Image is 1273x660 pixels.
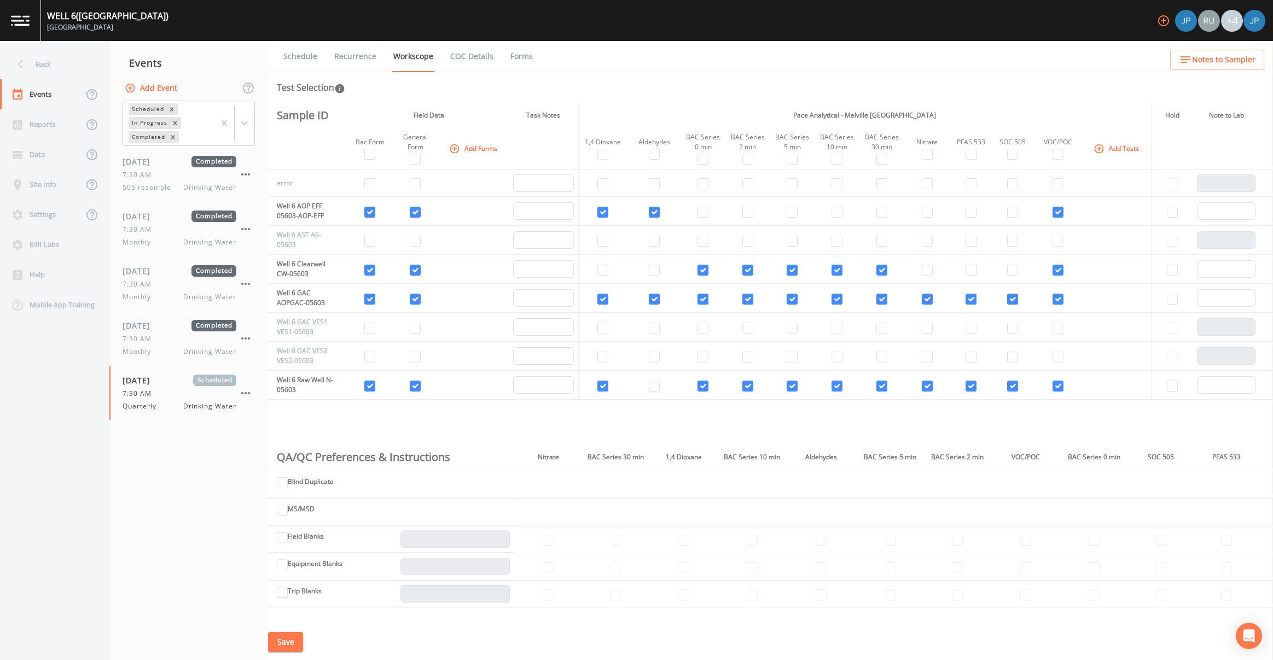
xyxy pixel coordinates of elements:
[123,334,158,344] span: 7:30 AM
[183,183,236,192] span: Drinking Water
[649,443,718,471] th: 1,4 Dioxane
[109,147,268,202] a: [DATE]Completed7:30 AM505 resampleDrinking Water
[169,117,181,129] div: Remove In Progress
[268,632,303,652] button: Save
[1175,10,1197,32] img: 41241ef155101aa6d92a04480b0d0000
[718,443,786,471] th: BAC Series 10 min
[123,389,158,399] span: 7:30 AM
[268,226,339,255] td: Well 6 AST AS-05603
[447,139,502,157] button: Add Forms
[109,202,268,256] a: [DATE]Completed7:30 AMMonthlyDrinking Water
[392,41,435,72] a: Workscope
[288,477,334,487] label: Blind Duplicate
[123,265,158,277] span: [DATE]
[129,117,169,129] div: In Progress
[11,15,30,26] img: logo
[123,401,163,411] span: Quarterly
[632,137,677,147] div: Aldehydes
[123,347,158,357] span: Monthly
[1243,10,1265,32] img: 41241ef155101aa6d92a04480b0d0000
[786,443,856,471] th: Aldehydes
[123,375,158,386] span: [DATE]
[334,83,345,94] svg: In this section you'll be able to select the analytical test to run, based on the media type, and...
[288,559,342,569] label: Equipment Blanks
[123,211,158,222] span: [DATE]
[268,371,339,400] td: Well 6 Raw Well N-05603
[268,255,339,284] td: Well 6 Clearwell CW-05603
[166,103,178,115] div: Remove Scheduled
[1198,10,1220,32] img: a5c06d64ce99e847b6841ccd0307af82
[1192,53,1255,67] span: Notes to Sampler
[1037,137,1079,147] div: VOC/POC
[268,103,339,128] th: Sample ID
[123,279,158,289] span: 7:30 AM
[129,131,167,143] div: Completed
[268,342,339,371] td: Well 6 GAC VES2 VES2-05603
[509,103,578,128] th: Task Notes
[268,313,339,342] td: Well 6 GAC VES1 VES1-05603
[1175,10,1198,32] div: Joshua gere Paul
[183,292,236,302] span: Drinking Water
[1198,10,1220,32] div: Russell Schindler
[1061,443,1128,471] th: BAC Series 0 min
[123,170,158,180] span: 7:30 AM
[349,103,509,128] th: Field Data
[183,237,236,247] span: Drinking Water
[123,78,182,98] button: Add Event
[183,401,236,411] span: Drinking Water
[955,137,988,147] div: PFAS 533
[582,443,649,471] th: BAC Series 30 min
[268,443,514,471] th: QA/QC Preferences & Instructions
[268,197,339,226] td: Well 6 AOP EFF 05603-AOP-EFF
[775,132,811,152] div: BAC Series 5 min
[193,375,236,386] span: Scheduled
[583,137,623,147] div: 1,4 Dioxane
[191,320,236,331] span: Completed
[191,265,236,277] span: Completed
[282,41,319,72] a: Schedule
[167,131,179,143] div: Remove Completed
[268,284,339,313] td: Well 6 GAC AOPGAC-05603
[183,347,236,357] span: Drinking Water
[923,443,991,471] th: BAC Series 2 min
[191,156,236,167] span: Completed
[288,504,315,514] label: MS/MSD
[268,170,339,197] td: error
[47,9,168,22] div: WELL 6 ([GEOGRAPHIC_DATA])
[123,292,158,302] span: Monthly
[1152,103,1193,128] th: Hold
[1128,443,1194,471] th: SOC 505
[509,41,534,72] a: Forms
[1193,103,1260,128] th: Note to Lab
[997,137,1028,147] div: SOC 505
[123,225,158,235] span: 7:30 AM
[277,81,345,94] div: Test Selection
[1170,50,1264,70] button: Notes to Sampler
[123,156,158,167] span: [DATE]
[1194,443,1260,471] th: PFAS 533
[1236,623,1262,649] div: Open Intercom Messenger
[1091,139,1143,157] button: Add Tests
[333,41,378,72] a: Recurrence
[730,132,766,152] div: BAC Series 2 min
[123,320,158,331] span: [DATE]
[353,137,387,147] div: Bac Form
[109,366,268,420] a: [DATE]Scheduled7:30 AMQuarterlyDrinking Water
[685,132,721,152] div: BAC Series 0 min
[288,531,324,541] label: Field Blanks
[191,211,236,222] span: Completed
[819,132,855,152] div: BAC Series 10 min
[514,443,582,471] th: Nitrate
[109,311,268,366] a: [DATE]Completed7:30 AMMonthlyDrinking Water
[288,586,322,596] label: Trip Blanks
[991,443,1061,471] th: VOC/POC
[396,132,435,152] div: General Form
[449,41,495,72] a: COC Details
[123,183,178,192] span: 505 resample
[578,103,1151,128] th: Pace Analytical - Melville [GEOGRAPHIC_DATA]
[123,237,158,247] span: Monthly
[47,22,168,32] div: [GEOGRAPHIC_DATA]
[1221,10,1243,32] div: +4
[909,137,946,147] div: Nitrate
[109,49,268,77] div: Events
